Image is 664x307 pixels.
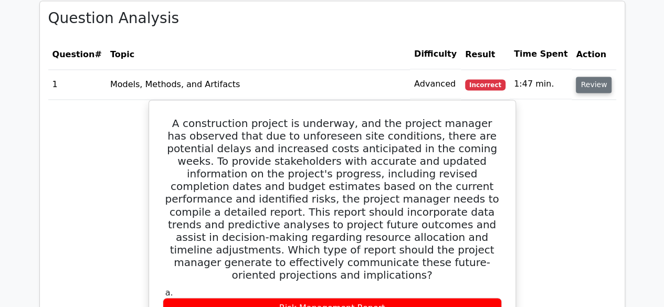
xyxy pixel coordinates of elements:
[572,39,616,69] th: Action
[52,49,95,59] span: Question
[576,77,612,93] button: Review
[510,39,572,69] th: Time Spent
[48,9,616,27] h3: Question Analysis
[165,287,173,297] span: a.
[510,69,572,99] td: 1:47 min.
[162,117,503,281] h5: A construction project is underway, and the project manager has observed that due to unforeseen s...
[48,69,106,99] td: 1
[465,79,505,90] span: Incorrect
[410,39,461,69] th: Difficulty
[106,39,410,69] th: Topic
[410,69,461,99] td: Advanced
[48,39,106,69] th: #
[461,39,510,69] th: Result
[106,69,410,99] td: Models, Methods, and Artifacts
